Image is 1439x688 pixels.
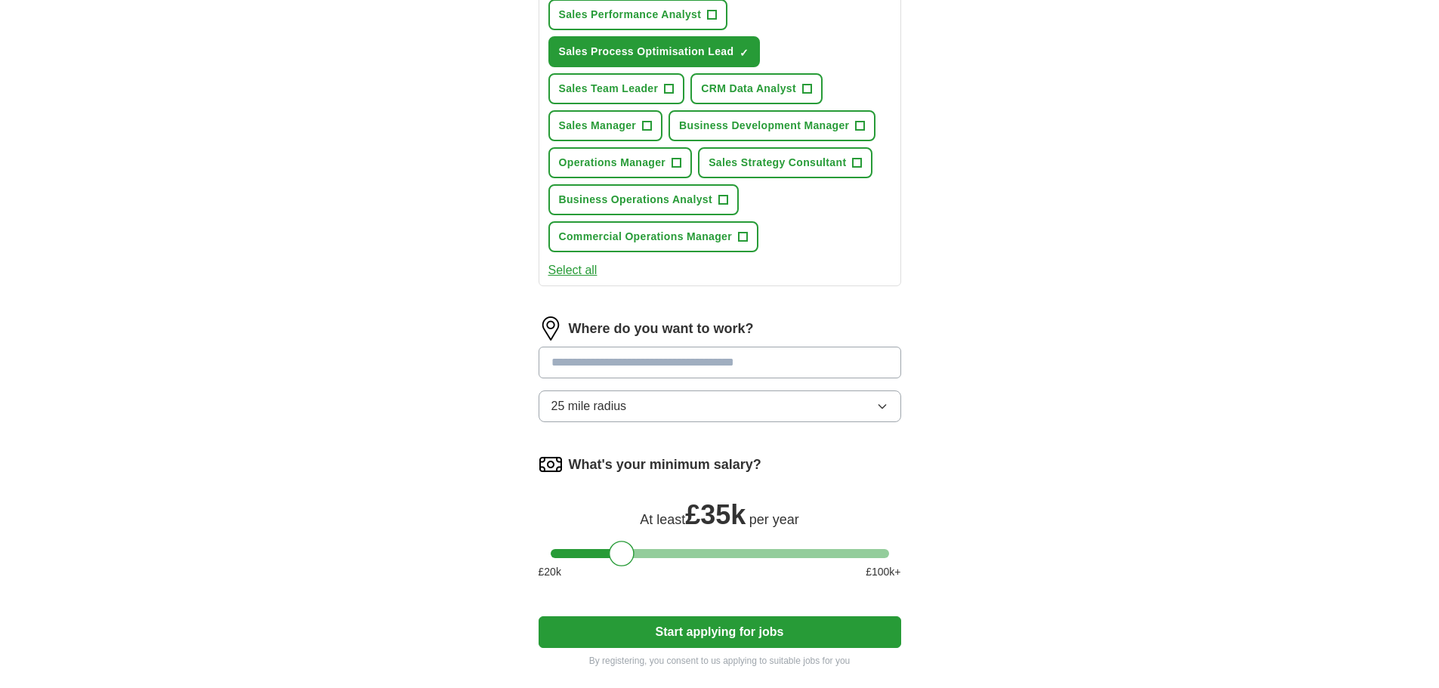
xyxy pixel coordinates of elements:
[559,192,712,208] span: Business Operations Analyst
[548,221,759,252] button: Commercial Operations Manager
[539,564,561,580] span: £ 20 k
[559,7,702,23] span: Sales Performance Analyst
[866,564,900,580] span: £ 100 k+
[749,512,799,527] span: per year
[539,616,901,648] button: Start applying for jobs
[548,73,685,104] button: Sales Team Leader
[698,147,872,178] button: Sales Strategy Consultant
[539,452,563,477] img: salary.png
[740,47,749,59] span: ✓
[569,319,754,339] label: Where do you want to work?
[679,118,849,134] span: Business Development Manager
[548,261,598,279] button: Select all
[539,390,901,422] button: 25 mile radius
[669,110,875,141] button: Business Development Manager
[690,73,823,104] button: CRM Data Analyst
[539,654,901,668] p: By registering, you consent to us applying to suitable jobs for you
[701,81,796,97] span: CRM Data Analyst
[559,81,659,97] span: Sales Team Leader
[640,512,685,527] span: At least
[559,44,734,60] span: Sales Process Optimisation Lead
[548,110,663,141] button: Sales Manager
[551,397,627,415] span: 25 mile radius
[685,499,746,530] span: £ 35k
[548,36,761,67] button: Sales Process Optimisation Lead✓
[709,155,846,171] span: Sales Strategy Consultant
[559,229,733,245] span: Commercial Operations Manager
[539,316,563,341] img: location.png
[548,184,739,215] button: Business Operations Analyst
[559,118,637,134] span: Sales Manager
[548,147,693,178] button: Operations Manager
[569,455,761,475] label: What's your minimum salary?
[559,155,666,171] span: Operations Manager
